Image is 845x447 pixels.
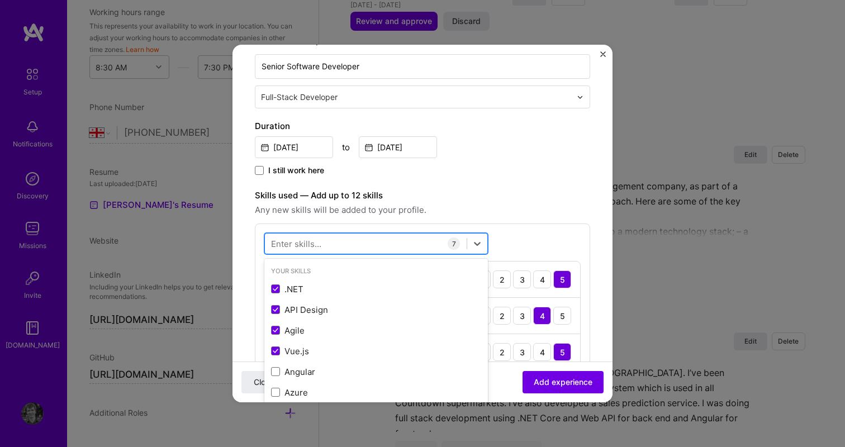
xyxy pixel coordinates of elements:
[553,343,571,361] div: 5
[271,345,481,357] div: Vue.js
[271,283,481,295] div: .NET
[553,270,571,288] div: 5
[523,371,604,393] button: Add experience
[268,165,324,176] span: I still work here
[241,371,286,393] button: Close
[342,141,350,153] div: to
[534,377,592,388] span: Add experience
[493,343,511,361] div: 2
[513,307,531,325] div: 3
[533,270,551,288] div: 4
[600,51,606,63] button: Close
[533,343,551,361] div: 4
[255,203,590,217] span: Any new skills will be added to your profile.
[271,366,481,378] div: Angular
[493,307,511,325] div: 2
[271,238,321,250] div: Enter skills...
[493,270,511,288] div: 2
[448,237,460,250] div: 7
[359,136,437,158] input: Date
[513,270,531,288] div: 3
[513,343,531,361] div: 3
[255,120,590,133] label: Duration
[255,189,590,202] label: Skills used — Add up to 12 skills
[533,307,551,325] div: 4
[271,325,481,336] div: Agile
[254,377,274,388] span: Close
[577,94,583,101] img: drop icon
[271,304,481,316] div: API Design
[553,307,571,325] div: 5
[271,387,481,398] div: Azure
[255,54,590,79] input: Role name
[264,265,488,277] div: Your Skills
[255,136,333,158] input: Date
